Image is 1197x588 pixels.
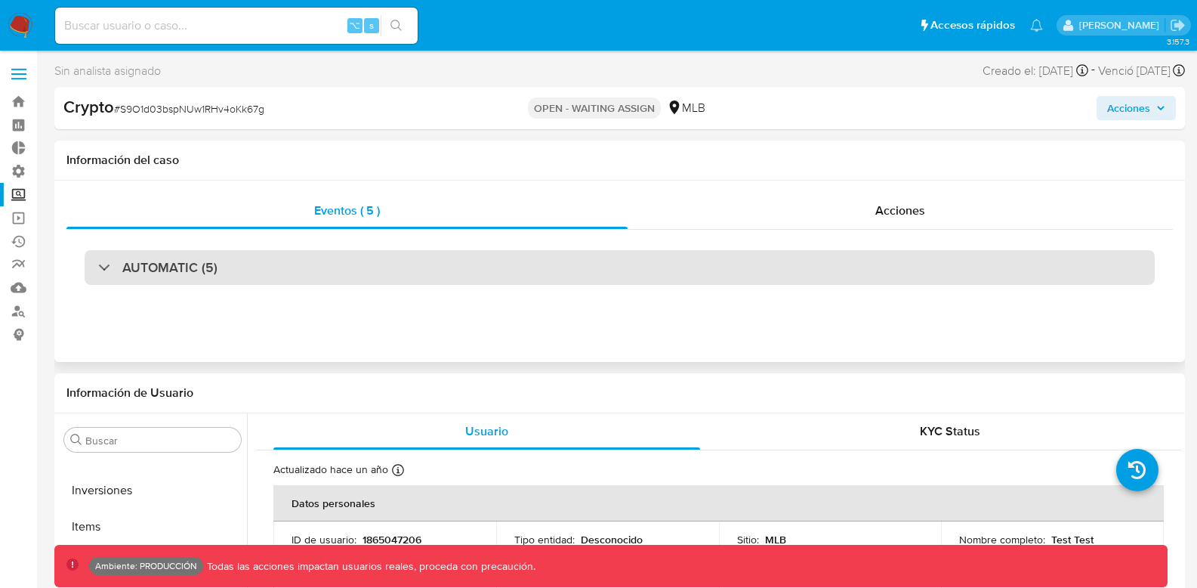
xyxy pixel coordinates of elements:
p: Nombre completo : [959,533,1045,546]
input: Buscar usuario o caso... [55,16,418,36]
button: search-icon [381,15,412,36]
span: # S9O1d03bspNUw1RHv4oKk67g [114,101,264,116]
span: Usuario [465,422,508,440]
th: Datos personales [273,485,1164,521]
p: Test Test [1051,533,1094,546]
p: Ambiente: PRODUCCIÓN [95,563,197,569]
span: Venció [DATE] [1098,63,1171,79]
p: ID de usuario : [292,533,356,546]
p: Sitio : [737,533,759,546]
p: Actualizado hace un año [273,463,388,477]
span: - [1091,60,1095,81]
p: 1865047206 [362,533,421,546]
a: Notificaciones [1030,19,1043,32]
span: KYC Status [920,422,980,440]
p: Todas las acciones impactan usuarios reales, proceda con precaución. [203,559,535,574]
h3: AUTOMATIC (5) [122,259,217,276]
button: Buscar [70,434,82,446]
h1: Información del caso [66,153,1173,168]
span: Accesos rápidos [930,17,1015,33]
button: Acciones [1097,96,1176,120]
a: Salir [1170,17,1186,33]
b: Crypto [63,94,114,119]
p: gonzalo.prendes@mercadolibre.com [1079,18,1165,32]
input: Buscar [85,434,235,447]
div: Creado el: [DATE] [983,60,1088,81]
p: MLB [765,533,786,546]
p: OPEN - WAITING ASSIGN [528,97,661,119]
span: Eventos ( 5 ) [314,202,380,219]
p: Desconocido [581,533,643,546]
div: AUTOMATIC (5) [85,250,1155,285]
h1: Información de Usuario [66,385,193,401]
span: ⌥ [349,18,360,32]
span: Acciones [875,202,925,219]
span: s [369,18,374,32]
button: Inversiones [58,472,247,509]
button: Items [58,509,247,545]
div: MLB [667,100,705,116]
p: Tipo entidad : [514,533,575,546]
span: Sin analista asignado [54,63,161,79]
span: Acciones [1107,96,1150,120]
